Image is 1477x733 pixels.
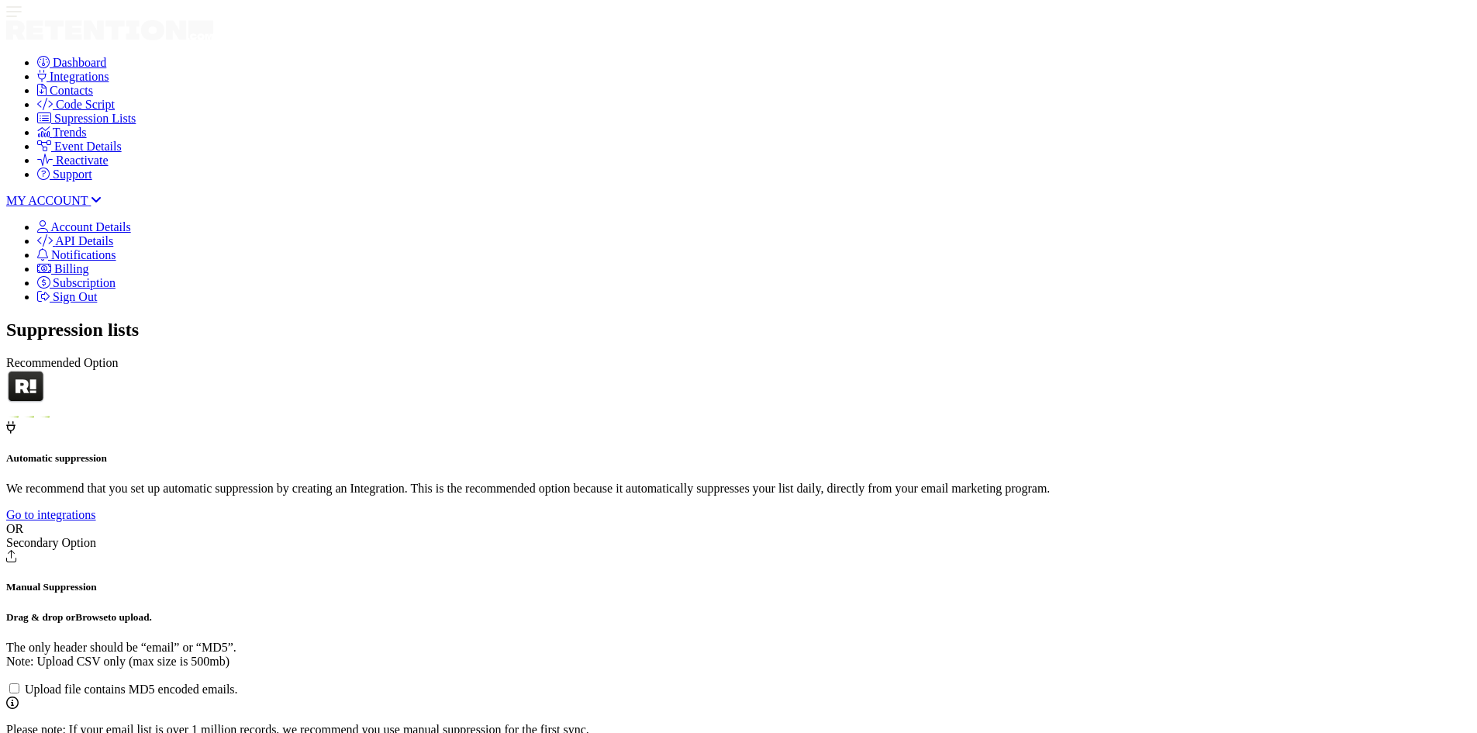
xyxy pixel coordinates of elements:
span: MY ACCOUNT [6,194,88,207]
a: Event Details [37,140,122,153]
a: Supression Lists [37,112,136,125]
span: Upload file contains MD5 encoded emails. [25,683,238,696]
span: Browse [75,611,108,623]
span: Dashboard [53,56,106,69]
span: Subscription [53,276,116,289]
span: Billing [54,262,88,275]
span: Integrations [50,70,109,83]
a: Notifications [37,248,116,261]
a: Billing [37,262,88,275]
h5: Manual Suppression [6,581,1471,593]
a: API Details [37,234,113,247]
p: The only header should be “email” or “MD5”. Note: Upload CSV only (max size is 500mb) [6,641,1471,669]
span: API Details [55,234,113,247]
a: MY ACCOUNT [6,194,102,207]
span: Sign Out [53,290,97,303]
span: Code Script [56,98,115,111]
span: Support [53,168,92,181]
span: Reactivate [56,154,109,167]
img: integration [6,416,19,418]
a: Contacts [37,84,93,97]
a: Sign Out [37,290,97,303]
img: Retention.com [6,20,213,40]
h5: Drag & drop or to upload. [6,611,1471,624]
a: Dashboard [37,56,106,69]
a: Code Script [37,98,115,111]
div: Recommended Option [6,356,1471,370]
div: Secondary Option [6,536,1471,550]
input: Upload file contains MD5 encoded emails. [9,683,19,693]
a: Reactivate [37,154,109,167]
a: Account Details [37,220,131,233]
span: Notifications [51,248,116,261]
a: Integrations [37,70,109,83]
span: Supression Lists [54,112,136,125]
img: integration [22,416,34,418]
a: Go to integrations [6,508,96,521]
span: Trends [53,126,87,139]
h2: Suppression lists [6,320,1471,341]
a: Support [37,168,92,181]
div: OR [6,522,1471,536]
a: Trends [37,126,87,139]
img: integration [37,416,50,418]
img: Retention [6,370,46,404]
h5: Automatic suppression [6,452,1471,465]
span: Account Details [50,220,131,233]
a: Subscription [37,276,116,289]
p: We recommend that you set up automatic suppression by creating an Integration. This is the recomm... [6,482,1471,496]
span: Event Details [54,140,122,153]
span: Contacts [50,84,93,97]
